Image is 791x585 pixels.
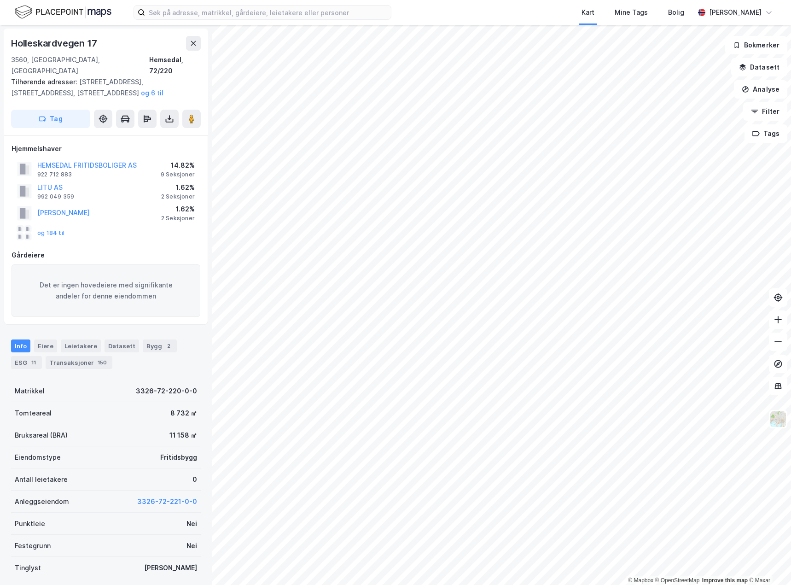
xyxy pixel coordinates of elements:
div: 150 [96,358,109,367]
button: Datasett [731,58,787,76]
input: Søk på adresse, matrikkel, gårdeiere, leietakere eller personer [145,6,391,19]
div: Det er ingen hovedeiere med signifikante andeler for denne eiendommen [12,264,200,317]
div: 2 [164,341,173,351]
div: Bygg [143,339,177,352]
button: Analyse [734,80,787,99]
div: Tomteareal [15,408,52,419]
div: Datasett [105,339,139,352]
div: Leietakere [61,339,101,352]
div: Bolig [668,7,684,18]
div: 922 712 883 [37,171,72,178]
div: 11 158 ㎡ [169,430,197,441]
div: 3560, [GEOGRAPHIC_DATA], [GEOGRAPHIC_DATA] [11,54,149,76]
div: Hjemmelshaver [12,143,200,154]
div: Kontrollprogram for chat [745,541,791,585]
div: [PERSON_NAME] [709,7,762,18]
div: Gårdeiere [12,250,200,261]
div: Eiendomstype [15,452,61,463]
div: 11 [29,358,38,367]
span: Tilhørende adresser: [11,78,79,86]
div: Nei [186,518,197,529]
div: 2 Seksjoner [161,215,195,222]
div: 2 Seksjoner [161,193,195,200]
div: Info [11,339,30,352]
button: Tag [11,110,90,128]
div: Transaksjoner [46,356,112,369]
div: Kart [582,7,594,18]
div: 992 049 359 [37,193,74,200]
button: Tags [744,124,787,143]
button: Bokmerker [725,36,787,54]
div: Punktleie [15,518,45,529]
div: Anleggseiendom [15,496,69,507]
div: [STREET_ADDRESS], [STREET_ADDRESS], [STREET_ADDRESS] [11,76,193,99]
button: Filter [743,102,787,121]
div: Bruksareal (BRA) [15,430,68,441]
div: Fritidsbygg [160,452,197,463]
a: Mapbox [628,577,653,584]
img: Z [769,410,787,428]
div: Matrikkel [15,386,45,397]
div: Hemsedal, 72/220 [149,54,201,76]
div: Holleskardvegen 17 [11,36,99,51]
div: ESG [11,356,42,369]
div: 9 Seksjoner [161,171,195,178]
div: 3326-72-220-0-0 [136,386,197,397]
div: 8 732 ㎡ [170,408,197,419]
iframe: Chat Widget [745,541,791,585]
div: 1.62% [161,182,195,193]
div: Festegrunn [15,540,51,551]
div: Nei [186,540,197,551]
div: 14.82% [161,160,195,171]
div: 1.62% [161,204,195,215]
div: Mine Tags [615,7,648,18]
img: logo.f888ab2527a4732fd821a326f86c7f29.svg [15,4,111,20]
div: Eiere [34,339,57,352]
a: Improve this map [702,577,748,584]
button: 3326-72-221-0-0 [137,496,197,507]
a: OpenStreetMap [655,577,700,584]
div: Tinglyst [15,562,41,573]
div: [PERSON_NAME] [144,562,197,573]
div: 0 [192,474,197,485]
div: Antall leietakere [15,474,68,485]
